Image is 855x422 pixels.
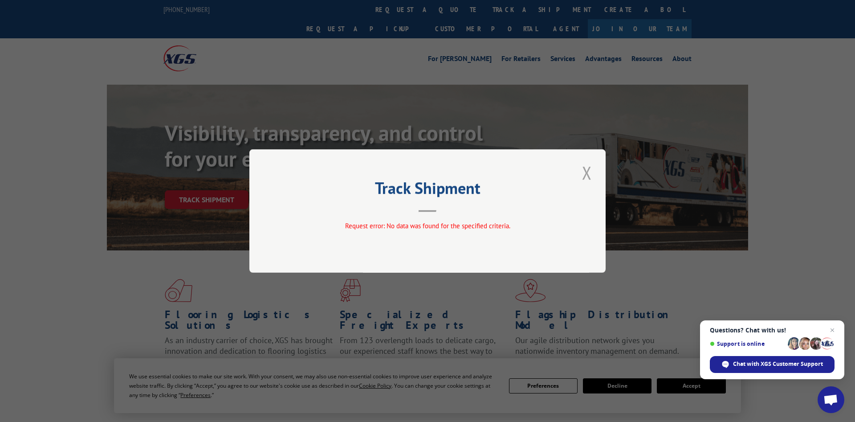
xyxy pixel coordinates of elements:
[818,386,844,413] a: Open chat
[733,360,823,368] span: Chat with XGS Customer Support
[710,340,785,347] span: Support is online
[345,221,510,230] span: Request error: No data was found for the specified criteria.
[710,327,835,334] span: Questions? Chat with us!
[579,160,594,185] button: Close modal
[710,356,835,373] span: Chat with XGS Customer Support
[294,182,561,199] h2: Track Shipment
